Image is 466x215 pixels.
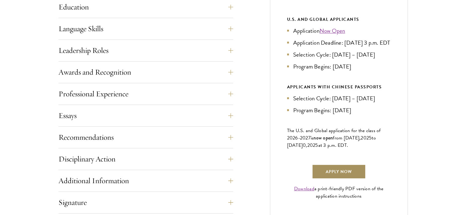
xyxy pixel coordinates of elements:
span: -202 [298,134,308,142]
div: APPLICANTS WITH CHINESE PASSPORTS [287,83,391,91]
button: Disciplinary Action [59,152,233,166]
button: Leadership Roles [59,43,233,58]
span: The U.S. and Global application for the class of 202 [287,127,381,142]
span: 7 [308,134,311,142]
button: Awards and Recognition [59,65,233,80]
span: is [311,134,314,142]
span: from [DATE], [333,134,361,142]
button: Additional Information [59,173,233,188]
button: Signature [59,195,233,210]
span: 202 [307,142,316,149]
span: at 3 p.m. EDT. [318,142,348,149]
button: Recommendations [59,130,233,145]
a: Apply Now [312,164,366,179]
div: U.S. and Global Applicants [287,16,391,23]
div: a print-friendly PDF version of the application instructions [287,185,391,200]
span: 0 [303,142,306,149]
a: Now Open [320,26,345,35]
li: Application Deadline: [DATE] 3 p.m. EDT [287,38,391,47]
span: 6 [295,134,298,142]
li: Application [287,26,391,35]
li: Program Begins: [DATE] [287,106,391,115]
span: to [DATE] [287,134,376,149]
button: Professional Experience [59,87,233,101]
span: now open [313,134,333,141]
li: Program Begins: [DATE] [287,62,391,71]
li: Selection Cycle: [DATE] – [DATE] [287,94,391,103]
span: 202 [361,134,369,142]
a: Download [294,185,314,192]
button: Essays [59,108,233,123]
span: 5 [315,142,318,149]
li: Selection Cycle: [DATE] – [DATE] [287,50,391,59]
span: 5 [369,134,372,142]
span: , [306,142,307,149]
button: Language Skills [59,21,233,36]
